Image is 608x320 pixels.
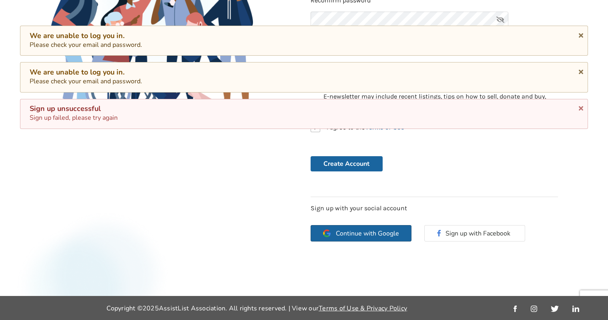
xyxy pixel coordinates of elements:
[551,306,558,312] img: twitter_link
[424,225,525,242] button: Sign up with Facebook
[30,68,578,77] div: We are unable to log you in.
[311,156,383,171] button: Create Account
[336,230,399,237] span: Continue with Google
[30,31,578,40] div: We are unable to log you in.
[30,104,578,123] div: Sign up failed, please try again
[514,306,517,312] img: facebook_link
[30,31,578,50] div: Please check your email and password.
[323,229,331,237] img: Google Icon
[311,225,411,242] button: Continue with Google
[445,229,513,238] span: Sign up with Facebook
[30,68,578,86] div: Please check your email and password.
[531,306,537,312] img: instagram_link
[311,204,558,213] p: Sign up with your social account
[319,304,407,313] a: Terms of Use & Privacy Policy
[30,104,578,113] div: Sign up unsuccessful
[572,306,579,312] img: linkedin_link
